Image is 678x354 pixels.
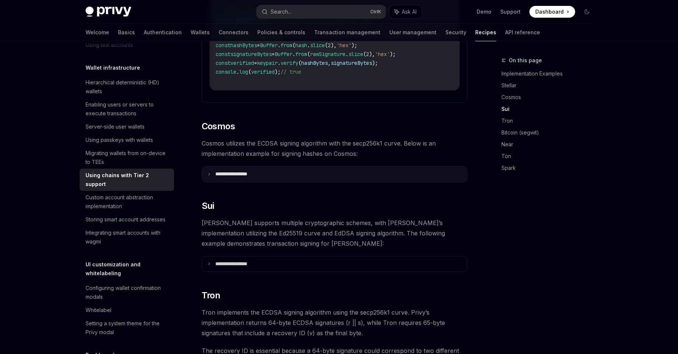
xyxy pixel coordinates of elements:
[80,133,174,147] a: Using passkeys with wallets
[501,80,599,91] a: Stellar
[501,162,599,174] a: Spark
[236,69,239,75] span: .
[86,319,170,337] div: Setting a system theme for the Privy modal
[295,51,307,57] span: from
[295,42,307,49] span: hash
[80,191,174,213] a: Custom account abstraction implementation
[325,42,328,49] span: (
[86,215,166,224] div: Storing smart account addresses
[257,24,305,41] a: Policies & controls
[275,69,281,75] span: );
[389,24,437,41] a: User management
[292,51,295,57] span: .
[86,78,170,96] div: Hierarchical deterministic (HD) wallets
[271,7,291,16] div: Search...
[292,42,295,49] span: (
[239,69,248,75] span: log
[86,63,140,72] h5: Wallet infrastructure
[281,69,301,75] span: // true
[86,193,170,211] div: Custom account abstraction implementation
[366,51,369,57] span: 2
[505,24,540,41] a: API reference
[230,42,257,49] span: hashBytes
[272,51,275,57] span: =
[86,171,170,189] div: Using chains with Tier 2 support
[248,69,251,75] span: (
[501,139,599,150] a: Near
[445,24,466,41] a: Security
[281,60,298,66] span: verify
[80,147,174,169] a: Migrating wallets from on-device to TEEs
[307,42,310,49] span: .
[80,76,174,98] a: Hierarchical deterministic (HD) wallets
[86,24,109,41] a: Welcome
[501,91,599,103] a: Cosmos
[202,200,214,212] span: Sui
[80,317,174,339] a: Setting a system theme for the Privy modal
[501,115,599,127] a: Tron
[351,42,357,49] span: );
[477,8,491,15] a: Demo
[363,51,366,57] span: (
[230,60,254,66] span: verified
[191,24,210,41] a: Wallets
[375,51,390,57] span: 'hex'
[275,51,292,57] span: Buffer
[581,6,593,18] button: Toggle dark mode
[86,306,111,315] div: Whitelabel
[216,69,236,75] span: console
[278,60,281,66] span: .
[86,260,174,278] h5: UI customization and whitelabeling
[298,60,301,66] span: (
[202,290,220,301] span: Tron
[86,149,170,167] div: Migrating wallets from on-device to TEEs
[389,5,422,18] button: Ask AI
[372,60,378,66] span: );
[281,42,292,49] span: from
[202,307,467,338] span: Tron implements the ECDSA signing algorithm using the secp256k1 curve. Privy’s implementation ret...
[86,284,170,301] div: Configuring wallet confirmation modals
[278,42,281,49] span: .
[402,8,417,15] span: Ask AI
[216,51,230,57] span: const
[348,51,363,57] span: slice
[80,281,174,304] a: Configuring wallet confirmation modals
[118,24,135,41] a: Basics
[328,42,331,49] span: 2
[501,103,599,115] a: Sui
[257,60,278,66] span: keypair
[369,51,375,57] span: ),
[328,60,331,66] span: ,
[144,24,182,41] a: Authentication
[260,42,278,49] span: Buffer
[509,56,542,65] span: On this page
[310,42,325,49] span: slice
[80,304,174,317] a: Whitelabel
[529,6,575,18] a: Dashboard
[254,60,257,66] span: =
[337,42,351,49] span: 'hex'
[216,42,230,49] span: const
[80,169,174,191] a: Using chains with Tier 2 support
[202,120,235,132] span: Cosmos
[535,8,564,15] span: Dashboard
[370,9,381,15] span: Ctrl K
[80,98,174,120] a: Enabling users or servers to execute transactions
[345,51,348,57] span: .
[314,24,380,41] a: Transaction management
[331,60,372,66] span: signatureBytes
[80,120,174,133] a: Server-side user wallets
[257,42,260,49] span: =
[216,60,230,66] span: const
[202,138,467,159] span: Cosmos utilizes the ECDSA signing algorithm with the secp256k1 curve. Below is an implementation ...
[202,218,467,249] span: [PERSON_NAME] supports multiple cryptographic schemes, with [PERSON_NAME]’s implementation utiliz...
[501,127,599,139] a: Bitcoin (segwit)
[500,8,521,15] a: Support
[501,150,599,162] a: Ton
[86,136,153,144] div: Using passkeys with wallets
[86,228,170,246] div: Integrating smart accounts with wagmi
[301,60,328,66] span: hashBytes
[80,226,174,248] a: Integrating smart accounts with wagmi
[251,69,275,75] span: verified
[331,42,337,49] span: ),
